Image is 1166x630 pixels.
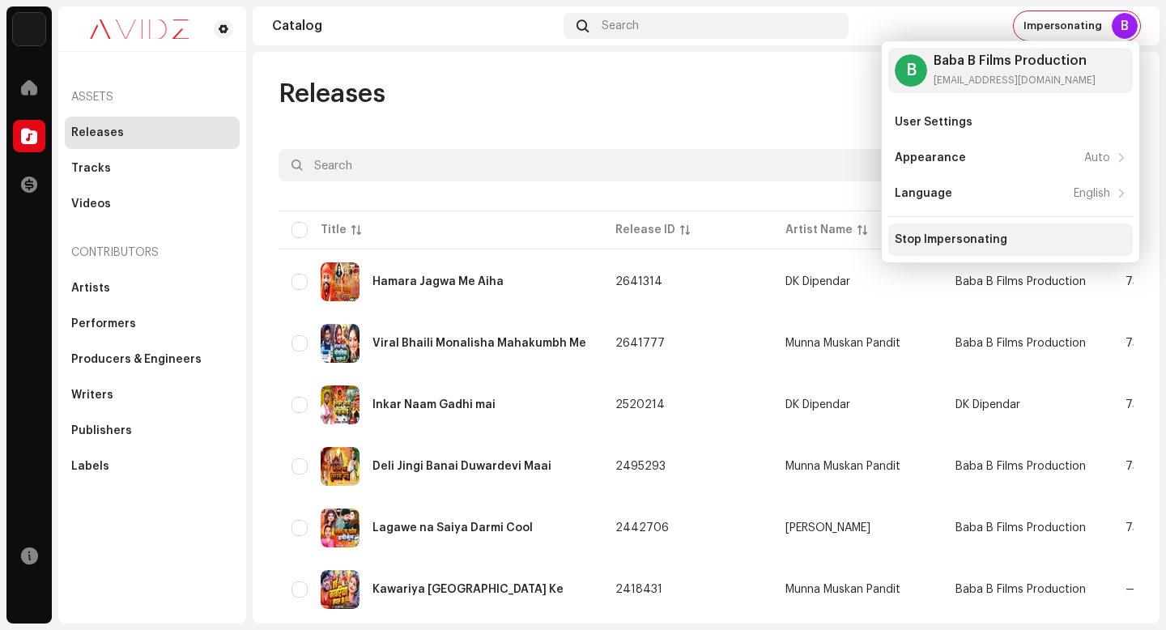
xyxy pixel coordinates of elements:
[934,54,1096,67] div: Baba B Films Production
[785,276,850,287] div: DK Dipendar
[615,338,665,349] span: 2641777
[321,222,347,238] div: Title
[785,222,853,238] div: Artist Name
[65,233,240,272] re-a-nav-header: Contributors
[955,399,1020,411] span: DK Dipendar
[615,222,675,238] div: Release ID
[895,187,952,200] div: Language
[888,142,1133,174] re-m-nav-item: Appearance
[372,276,504,287] div: Hamara Jagwa Me Aiha
[279,149,965,181] input: Search
[321,385,360,424] img: 502a4077-ca41-4443-af44-9f2e0b197151
[71,389,113,402] div: Writers
[372,584,564,595] div: Kawariya Nepal Ke
[372,338,586,349] div: Viral Bhaili Monalisha Mahakumbh Me
[71,460,109,473] div: Labels
[321,570,360,609] img: 84d7c880-a74f-4a97-9708-b8ee46294937
[888,223,1133,256] re-m-nav-item: Stop Impersonating
[895,233,1007,246] div: Stop Impersonating
[785,522,870,534] div: [PERSON_NAME]
[785,399,930,411] span: DK Dipendar
[321,324,360,363] img: a48ec319-0ecb-42bb-a7d0-0d2806b9b410
[615,399,665,411] span: 2520214
[65,343,240,376] re-m-nav-item: Producers & Engineers
[1126,584,1136,595] span: —
[71,424,132,437] div: Publishers
[785,338,900,349] div: Munna Muskan Pandit
[321,262,360,301] img: 558bbb20-5cd2-485c-8d70-3ceae4e00005
[785,276,930,287] span: DK Dipendar
[13,13,45,45] img: 10d72f0b-d06a-424f-aeaa-9c9f537e57b6
[934,74,1096,87] div: [EMAIL_ADDRESS][DOMAIN_NAME]
[1023,19,1102,32] span: Impersonating
[888,177,1133,210] re-m-nav-item: Language
[785,584,900,595] div: Munna Muskan Pandit
[615,522,669,534] span: 2442706
[272,19,557,32] div: Catalog
[955,584,1086,595] span: Baba B Films Production
[955,522,1086,534] span: Baba B Films Production
[615,461,666,472] span: 2495293
[955,461,1086,472] span: Baba B Films Production
[65,117,240,149] re-m-nav-item: Releases
[65,450,240,483] re-m-nav-item: Labels
[1074,187,1110,200] div: English
[65,308,240,340] re-m-nav-item: Performers
[372,522,533,534] div: Lagawe na Saiya Darmi Cool
[955,338,1086,349] span: Baba B Films Production
[65,415,240,447] re-m-nav-item: Publishers
[71,353,202,366] div: Producers & Engineers
[71,19,207,39] img: 0c631eef-60b6-411a-a233-6856366a70de
[71,126,124,139] div: Releases
[1084,151,1110,164] div: Auto
[615,276,662,287] span: 2641314
[65,78,240,117] re-a-nav-header: Assets
[279,78,385,110] span: Releases
[65,379,240,411] re-m-nav-item: Writers
[71,198,111,211] div: Videos
[602,19,639,32] span: Search
[785,522,930,534] span: Kiran Khatun
[321,447,360,486] img: f1275641-a476-47a0-ad94-da82ce923917
[65,272,240,304] re-m-nav-item: Artists
[71,282,110,295] div: Artists
[321,509,360,547] img: 341a28bb-744b-4711-98fb-9a464dac12f2
[372,399,496,411] div: Inkar Naam Gadhi mai
[785,584,930,595] span: Munna Muskan Pandit
[372,461,551,472] div: Deli Jingi Banai Duwardevi Maai
[1112,13,1138,39] div: B
[888,106,1133,138] re-m-nav-item: User Settings
[71,317,136,330] div: Performers
[65,152,240,185] re-m-nav-item: Tracks
[895,116,972,129] div: User Settings
[71,162,111,175] div: Tracks
[785,399,850,411] div: DK Dipendar
[785,338,930,349] span: Munna Muskan Pandit
[895,151,966,164] div: Appearance
[955,276,1086,287] span: Baba B Films Production
[785,461,930,472] span: Munna Muskan Pandit
[785,461,900,472] div: Munna Muskan Pandit
[615,584,662,595] span: 2418431
[65,188,240,220] re-m-nav-item: Videos
[895,54,927,87] div: B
